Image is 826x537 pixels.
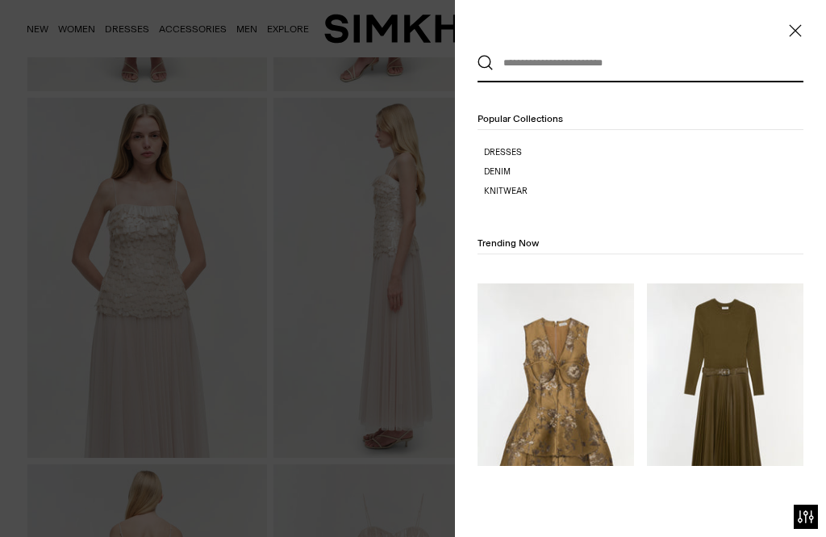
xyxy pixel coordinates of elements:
a: Denim [484,166,803,178]
a: Dresses [484,146,803,159]
button: Close [787,23,803,39]
a: Knitwear [484,185,803,198]
button: Search [478,55,494,71]
iframe: Sign Up via Text for Offers [13,476,162,524]
input: What are you looking for? [494,45,780,81]
span: Popular Collections [478,113,563,124]
span: Trending Now [478,237,539,249]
